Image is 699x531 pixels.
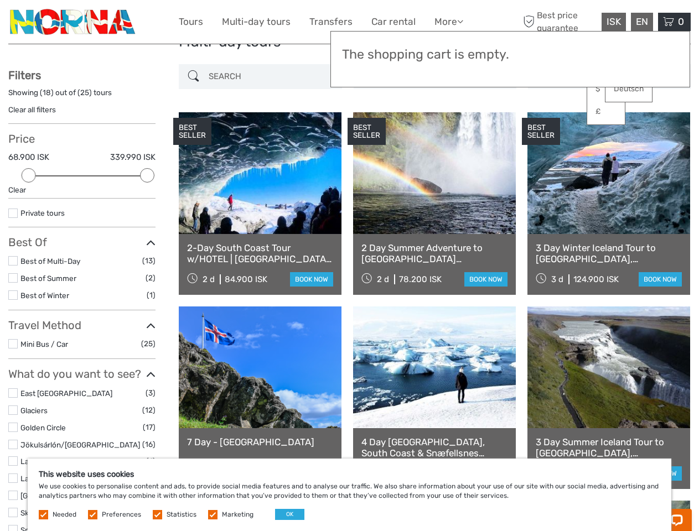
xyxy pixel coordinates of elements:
[8,87,156,105] div: Showing ( ) out of ( ) tours
[551,274,563,284] span: 3 d
[8,69,41,82] strong: Filters
[146,455,156,467] span: (4)
[53,510,76,519] label: Needed
[141,337,156,350] span: (25)
[20,508,53,517] a: Skaftafell
[20,457,64,466] a: Lake Mývatn
[142,254,156,267] span: (13)
[187,436,333,447] a: 7 Day - [GEOGRAPHIC_DATA]
[147,289,156,301] span: (1)
[179,14,203,30] a: Tours
[80,87,89,98] label: 25
[8,185,156,195] div: Clear
[8,236,156,249] h3: Best Of
[127,17,141,30] button: Open LiveChat chat widget
[8,8,138,35] img: 3202-b9b3bc54-fa5a-4c2d-a914-9444aec66679_logo_small.png
[290,272,333,287] a: book now
[371,14,416,30] a: Car rental
[676,16,686,27] span: 0
[342,47,679,63] h3: The shopping cart is empty.
[8,152,49,163] label: 68.900 ISK
[348,118,386,145] div: BEST SELLER
[102,510,141,519] label: Preferences
[573,274,619,284] div: 124.900 ISK
[146,272,156,284] span: (2)
[8,319,156,332] h3: Travel Method
[28,459,671,531] div: We use cookies to personalise content and ads, to provide social media features and to analyse ou...
[187,242,333,265] a: 2-Day South Coast Tour w/HOTEL | [GEOGRAPHIC_DATA], [GEOGRAPHIC_DATA], [GEOGRAPHIC_DATA] & Waterf...
[20,474,82,483] a: Landmannalaugar
[20,389,112,398] a: East [GEOGRAPHIC_DATA]
[361,242,508,265] a: 2 Day Summer Adventure to [GEOGRAPHIC_DATA] [GEOGRAPHIC_DATA], Glacier Hiking, [GEOGRAPHIC_DATA],...
[110,152,156,163] label: 339.990 ISK
[20,257,80,265] a: Best of Multi-Day
[142,404,156,417] span: (12)
[275,509,304,520] button: OK
[639,272,682,287] a: book now
[20,440,140,449] a: Jökulsárlón/[GEOGRAPHIC_DATA]
[377,274,389,284] span: 2 d
[522,118,560,145] div: BEST SELLER
[20,423,66,432] a: Golden Circle
[536,436,682,459] a: 3 Day Summer Iceland Tour to [GEOGRAPHIC_DATA], [GEOGRAPHIC_DATA] with Glacier Lagoon & Glacier Hike
[20,491,96,500] a: [GEOGRAPHIC_DATA]
[222,510,253,519] label: Marketing
[39,470,660,479] h5: This website uses cookies
[20,209,65,217] a: Private tours
[20,274,76,283] a: Best of Summer
[399,274,442,284] div: 78.200 ISK
[520,9,599,34] span: Best price guarantee
[146,387,156,399] span: (3)
[167,510,196,519] label: Statistics
[173,118,211,145] div: BEST SELLER
[607,16,621,27] span: ISK
[20,340,68,348] a: Mini Bus / Car
[204,67,336,86] input: SEARCH
[361,436,508,459] a: 4 Day [GEOGRAPHIC_DATA], South Coast & Snæfellsnes Small-Group Tour
[8,367,156,381] h3: What do you want to see?
[143,421,156,434] span: (17)
[605,79,652,99] a: Deutsch
[8,105,56,114] a: Clear all filters
[20,406,48,415] a: Glaciers
[222,14,291,30] a: Multi-day tours
[587,102,625,122] a: £
[203,274,215,284] span: 2 d
[20,291,69,300] a: Best of Winter
[225,274,267,284] div: 84.900 ISK
[631,13,653,31] div: EN
[309,14,353,30] a: Transfers
[8,132,156,145] h3: Price
[142,438,156,451] span: (16)
[536,242,682,265] a: 3 Day Winter Iceland Tour to [GEOGRAPHIC_DATA], [GEOGRAPHIC_DATA], [GEOGRAPHIC_DATA] and [GEOGRAP...
[464,272,508,287] a: book now
[587,79,625,99] a: $
[15,19,125,28] p: Chat now
[43,87,51,98] label: 18
[434,14,463,30] a: More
